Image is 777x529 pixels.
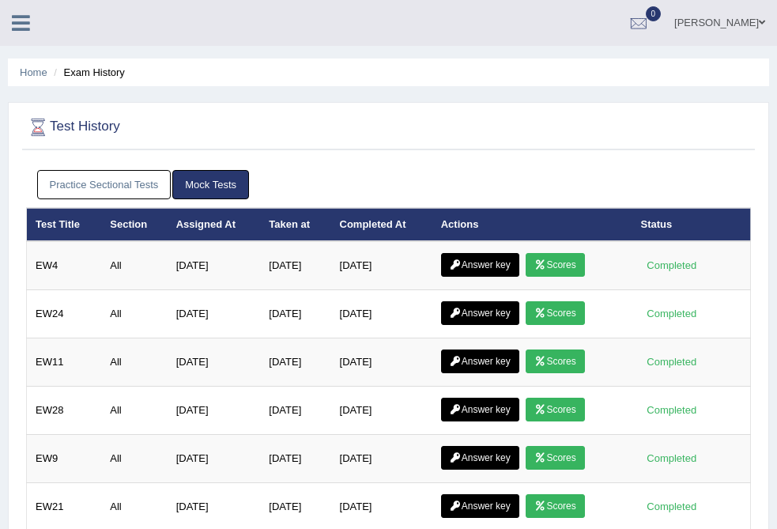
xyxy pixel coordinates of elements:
[641,450,703,467] div: Completed
[101,208,167,241] th: Section
[526,350,584,373] a: Scores
[50,65,125,80] li: Exam History
[27,241,102,290] td: EW4
[632,208,751,241] th: Status
[641,498,703,515] div: Completed
[441,350,519,373] a: Answer key
[26,115,476,139] h2: Test History
[331,208,432,241] th: Completed At
[168,387,261,435] td: [DATE]
[20,66,47,78] a: Home
[641,353,703,370] div: Completed
[27,290,102,338] td: EW24
[101,387,167,435] td: All
[260,290,330,338] td: [DATE]
[168,241,261,290] td: [DATE]
[260,435,330,483] td: [DATE]
[260,338,330,387] td: [DATE]
[168,338,261,387] td: [DATE]
[526,446,584,470] a: Scores
[441,253,519,277] a: Answer key
[168,290,261,338] td: [DATE]
[432,208,632,241] th: Actions
[101,435,167,483] td: All
[331,241,432,290] td: [DATE]
[260,241,330,290] td: [DATE]
[27,387,102,435] td: EW28
[526,253,584,277] a: Scores
[331,435,432,483] td: [DATE]
[641,257,703,274] div: Completed
[260,387,330,435] td: [DATE]
[101,290,167,338] td: All
[441,446,519,470] a: Answer key
[526,494,584,518] a: Scores
[526,398,584,421] a: Scores
[27,435,102,483] td: EW9
[27,338,102,387] td: EW11
[641,402,703,418] div: Completed
[260,208,330,241] th: Taken at
[101,241,167,290] td: All
[101,338,167,387] td: All
[441,494,519,518] a: Answer key
[168,208,261,241] th: Assigned At
[441,301,519,325] a: Answer key
[441,398,519,421] a: Answer key
[646,6,662,21] span: 0
[27,208,102,241] th: Test Title
[331,387,432,435] td: [DATE]
[331,338,432,387] td: [DATE]
[331,290,432,338] td: [DATE]
[641,305,703,322] div: Completed
[172,170,249,199] a: Mock Tests
[168,435,261,483] td: [DATE]
[37,170,172,199] a: Practice Sectional Tests
[526,301,584,325] a: Scores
